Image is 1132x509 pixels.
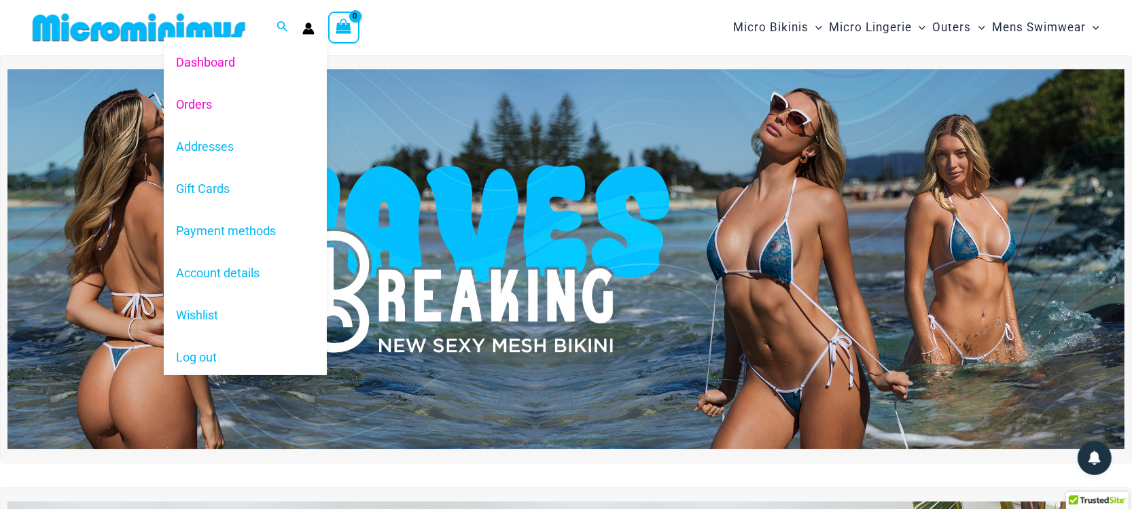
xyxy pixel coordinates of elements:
span: Mens Swimwear [992,10,1086,45]
a: Orders [164,83,327,125]
img: MM SHOP LOGO FLAT [27,12,251,43]
a: Search icon link [277,19,289,36]
img: Waves Breaking Ocean Bikini Pack [7,69,1125,449]
a: View Shopping Cart, empty [328,12,359,43]
nav: Site Navigation [728,5,1105,50]
a: Addresses [164,126,327,168]
a: Gift Cards [164,168,327,210]
span: Micro Bikinis [733,10,809,45]
a: Account details [164,252,327,294]
a: Micro LingerieMenu ToggleMenu Toggle [826,7,929,48]
a: OutersMenu ToggleMenu Toggle [930,7,989,48]
a: Wishlist [164,294,327,336]
span: Menu Toggle [1086,10,1099,45]
span: Micro Lingerie [829,10,912,45]
span: Outers [933,10,972,45]
span: Menu Toggle [809,10,822,45]
a: Account icon link [302,22,315,35]
a: Micro BikinisMenu ToggleMenu Toggle [730,7,826,48]
span: Menu Toggle [972,10,985,45]
a: Log out [164,336,327,379]
a: Dashboard [164,41,327,83]
span: Menu Toggle [912,10,925,45]
a: Payment methods [164,210,327,252]
a: Mens SwimwearMenu ToggleMenu Toggle [989,7,1103,48]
